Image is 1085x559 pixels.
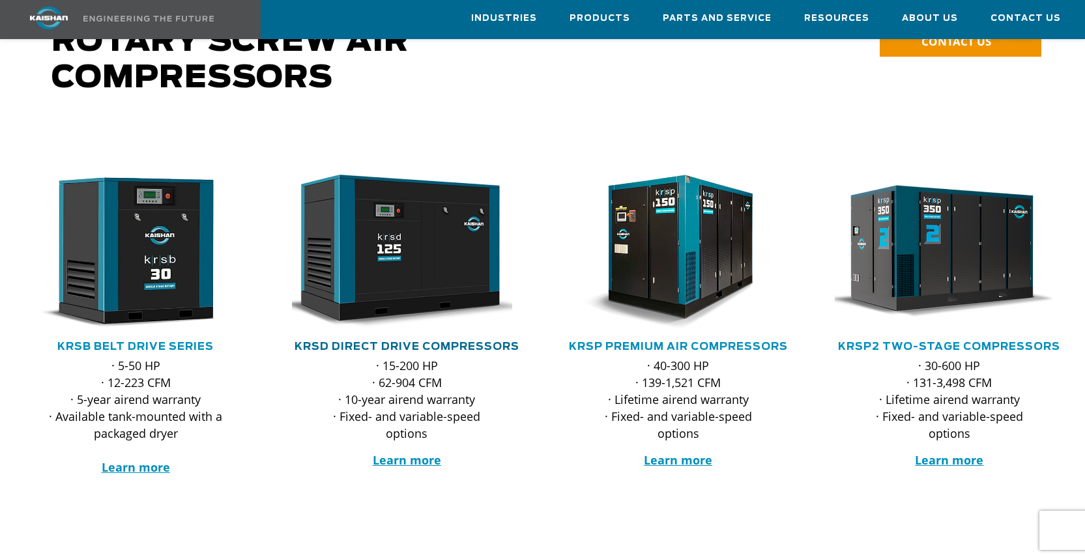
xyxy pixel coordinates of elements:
a: KRSD Direct Drive Compressors [295,341,519,352]
span: Contact Us [991,11,1061,26]
p: · 30-600 HP · 131-3,498 CFM · Lifetime airend warranty · Fixed- and variable-speed options [861,357,1038,442]
a: Parts and Service [663,1,772,36]
a: Learn more [915,452,983,468]
img: krsp150 [554,175,784,330]
span: Resources [804,11,869,26]
p: · 5-50 HP · 12-223 CFM · 5-year airend warranty · Available tank-mounted with a packaged dryer [47,357,224,476]
span: Industries [471,11,537,26]
a: KRSP Premium Air Compressors [569,341,788,352]
a: Products [570,1,630,36]
a: Industries [471,1,537,36]
div: krsp150 [564,175,793,330]
a: Contact Us [991,1,1061,36]
span: Parts and Service [663,11,772,26]
a: Learn more [644,452,712,468]
img: krsp350 [825,175,1055,330]
a: Learn more [373,452,441,468]
a: CONTACT US [880,27,1041,57]
img: Engineering the future [83,16,214,21]
img: krsb30 [11,175,241,330]
div: krsp350 [835,175,1064,330]
a: KRSP2 Two-Stage Compressors [838,341,1060,352]
a: Resources [804,1,869,36]
span: Products [570,11,630,26]
a: KRSB Belt Drive Series [57,341,214,352]
p: · 15-200 HP · 62-904 CFM · 10-year airend warranty · Fixed- and variable-speed options [318,357,495,442]
p: · 40-300 HP · 139-1,521 CFM · Lifetime airend warranty · Fixed- and variable-speed options [590,357,767,442]
span: About Us [902,11,958,26]
img: krsd125 [282,175,512,330]
a: About Us [902,1,958,36]
div: krsd125 [292,175,521,330]
span: CONTACT US [921,34,991,49]
a: Learn more [102,459,170,475]
div: krsb30 [21,175,250,330]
